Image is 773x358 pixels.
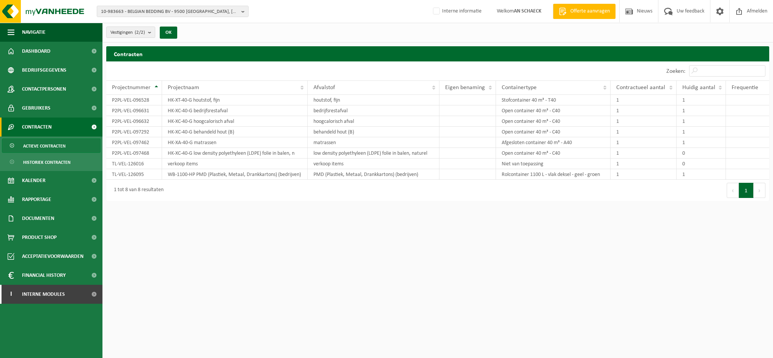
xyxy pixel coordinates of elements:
[677,137,726,148] td: 1
[8,285,14,304] span: I
[22,61,66,80] span: Bedrijfsgegevens
[496,127,611,137] td: Open container 40 m³ - C40
[162,127,308,137] td: HK-XC-40-G behandeld hout (B)
[22,42,50,61] span: Dashboard
[162,137,308,148] td: HK-XA-40-G matrassen
[168,85,199,91] span: Projectnaam
[616,85,665,91] span: Contractueel aantal
[162,159,308,169] td: verkoop items
[22,99,50,118] span: Gebruikers
[754,183,765,198] button: Next
[313,85,335,91] span: Afvalstof
[611,116,676,127] td: 1
[611,95,676,105] td: 1
[308,137,439,148] td: matrassen
[2,138,101,153] a: Actieve contracten
[22,23,46,42] span: Navigatie
[22,209,54,228] span: Documenten
[22,228,57,247] span: Product Shop
[160,27,177,39] button: OK
[112,85,151,91] span: Projectnummer
[677,127,726,137] td: 1
[162,148,308,159] td: HK-XC-40-G low density polyethyleen (LDPE) folie in balen, n
[110,184,164,197] div: 1 tot 8 van 8 resultaten
[106,105,162,116] td: P2PL-VEL-096631
[162,105,308,116] td: HK-XC-40-G bedrijfsrestafval
[445,85,485,91] span: Eigen benaming
[22,266,66,285] span: Financial History
[677,116,726,127] td: 1
[666,68,685,74] label: Zoeken:
[611,148,676,159] td: 1
[727,183,739,198] button: Previous
[553,4,616,19] a: Offerte aanvragen
[308,116,439,127] td: hoogcalorisch afval
[106,127,162,137] td: P2PL-VEL-097292
[308,105,439,116] td: bedrijfsrestafval
[23,139,66,153] span: Actieve contracten
[308,169,439,180] td: PMD (Plastiek, Metaal, Drankkartons) (bedrijven)
[496,116,611,127] td: Open container 40 m³ - C40
[431,6,482,17] label: Interne informatie
[611,105,676,116] td: 1
[308,148,439,159] td: low density polyethyleen (LDPE) folie in balen, naturel
[22,190,51,209] span: Rapportage
[22,118,52,137] span: Contracten
[97,6,249,17] button: 10-983663 - BELGIAN BEDDING BV - 9500 [GEOGRAPHIC_DATA], [GEOGRAPHIC_DATA] 20
[739,183,754,198] button: 1
[22,171,46,190] span: Kalender
[22,285,65,304] span: Interne modules
[496,95,611,105] td: Stofcontainer 40 m³ - T40
[308,95,439,105] td: houtstof, fijn
[308,127,439,137] td: behandeld hout (B)
[677,148,726,159] td: 0
[611,137,676,148] td: 1
[682,85,715,91] span: Huidig aantal
[611,169,676,180] td: 1
[496,105,611,116] td: Open container 40 m³ - C40
[162,116,308,127] td: HK-XC-40-G hoogcalorisch afval
[677,105,726,116] td: 1
[496,159,611,169] td: Niet van toepassing
[22,247,83,266] span: Acceptatievoorwaarden
[135,30,145,35] count: (2/2)
[106,169,162,180] td: TL-VEL-126095
[496,169,611,180] td: Rolcontainer 1100 L - vlak deksel - geel - groen
[106,159,162,169] td: TL-VEL-126016
[496,137,611,148] td: Afgesloten container 40 m³ - A40
[677,159,726,169] td: 0
[732,85,758,91] span: Frequentie
[611,127,676,137] td: 1
[677,95,726,105] td: 1
[106,137,162,148] td: P2PL-VEL-097462
[101,6,238,17] span: 10-983663 - BELGIAN BEDDING BV - 9500 [GEOGRAPHIC_DATA], [GEOGRAPHIC_DATA] 20
[496,148,611,159] td: Open container 40 m³ - C40
[502,85,537,91] span: Containertype
[162,169,308,180] td: WB-1100-HP PMD (Plastiek, Metaal, Drankkartons) (bedrijven)
[110,27,145,38] span: Vestigingen
[308,159,439,169] td: verkoop items
[162,95,308,105] td: HK-XT-40-G houtstof, fijn
[611,159,676,169] td: 1
[568,8,612,15] span: Offerte aanvragen
[22,80,66,99] span: Contactpersonen
[514,8,542,14] strong: AN SCHAECK
[106,95,162,105] td: P2PL-VEL-096528
[677,169,726,180] td: 1
[106,27,155,38] button: Vestigingen(2/2)
[23,155,71,170] span: Historiek contracten
[106,116,162,127] td: P2PL-VEL-096632
[2,155,101,169] a: Historiek contracten
[106,148,162,159] td: P2PL-VEL-097468
[106,46,769,61] h2: Contracten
